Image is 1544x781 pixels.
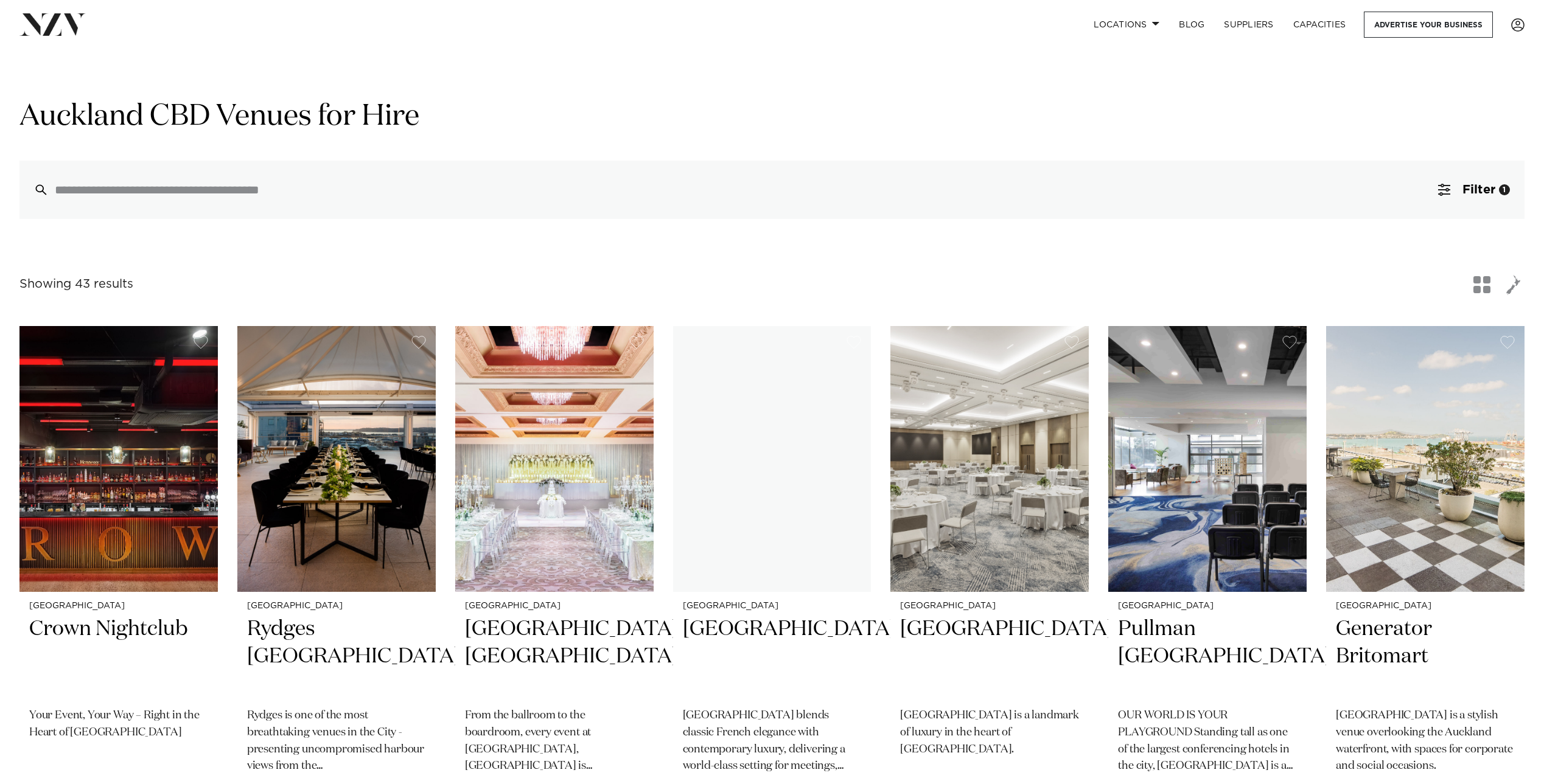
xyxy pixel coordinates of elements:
a: Capacities [1284,12,1356,38]
small: [GEOGRAPHIC_DATA] [1118,602,1297,611]
div: 1 [1499,184,1510,195]
a: Advertise your business [1364,12,1493,38]
p: OUR WORLD IS YOUR PLAYGROUND Standing tall as one of the largest conferencing hotels in the city,... [1118,707,1297,776]
img: nzv-logo.png [19,13,86,35]
small: [GEOGRAPHIC_DATA] [1336,602,1515,611]
h2: [GEOGRAPHIC_DATA], [GEOGRAPHIC_DATA] [465,616,644,698]
small: [GEOGRAPHIC_DATA] [900,602,1079,611]
p: From the ballroom to the boardroom, every event at [GEOGRAPHIC_DATA], [GEOGRAPHIC_DATA] is distin... [465,707,644,776]
a: BLOG [1169,12,1214,38]
h1: Auckland CBD Venues for Hire [19,98,1525,136]
p: Your Event, Your Way – Right in the Heart of [GEOGRAPHIC_DATA] [29,707,208,741]
h2: Generator Britomart [1336,616,1515,698]
small: [GEOGRAPHIC_DATA] [683,602,862,611]
small: [GEOGRAPHIC_DATA] [29,602,208,611]
small: [GEOGRAPHIC_DATA] [465,602,644,611]
h2: Pullman [GEOGRAPHIC_DATA] [1118,616,1297,698]
small: [GEOGRAPHIC_DATA] [247,602,426,611]
p: [GEOGRAPHIC_DATA] is a landmark of luxury in the heart of [GEOGRAPHIC_DATA]. [900,707,1079,758]
p: Rydges is one of the most breathtaking venues in the City - presenting uncompromised harbour view... [247,707,426,776]
h2: [GEOGRAPHIC_DATA] [900,616,1079,698]
h2: [GEOGRAPHIC_DATA] [683,616,862,698]
h2: Rydges [GEOGRAPHIC_DATA] [247,616,426,698]
span: Filter [1462,184,1495,196]
h2: Crown Nightclub [29,616,208,698]
a: SUPPLIERS [1214,12,1283,38]
p: [GEOGRAPHIC_DATA] blends classic French elegance with contemporary luxury, delivering a world-cla... [683,707,862,776]
div: Showing 43 results [19,275,133,294]
button: Filter1 [1423,161,1525,219]
p: [GEOGRAPHIC_DATA] is a stylish venue overlooking the Auckland waterfront, with spaces for corpora... [1336,707,1515,776]
a: Locations [1084,12,1169,38]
